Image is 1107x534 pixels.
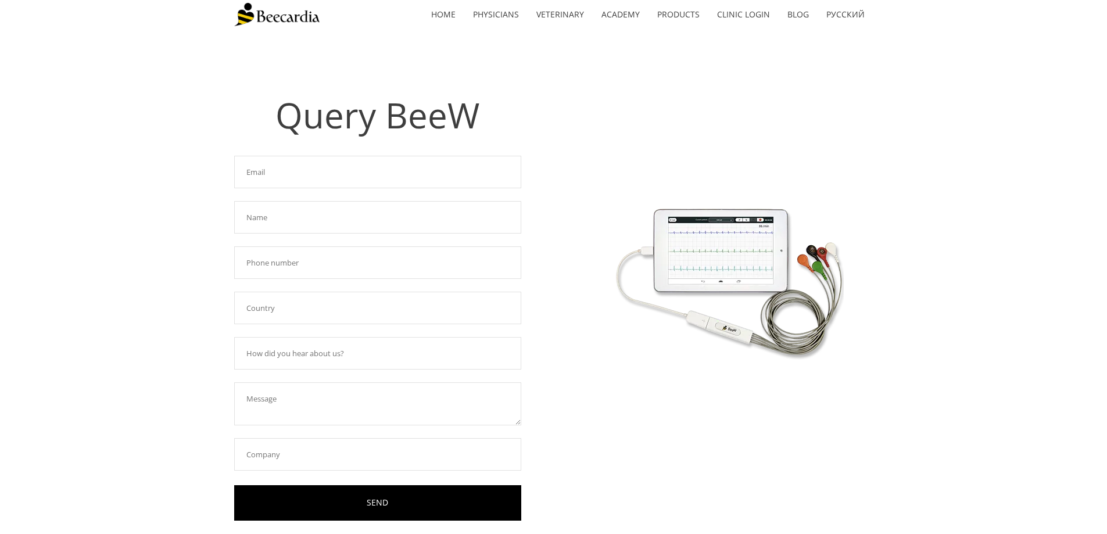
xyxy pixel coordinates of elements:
a: home [422,1,464,28]
a: Veterinary [528,1,593,28]
a: SEND [234,485,521,521]
a: Academy [593,1,649,28]
input: Email [234,156,521,188]
img: Beecardia [234,3,320,26]
a: Physicians [464,1,528,28]
a: Blog [779,1,818,28]
input: Company [234,438,521,471]
input: Phone number [234,246,521,279]
a: Русский [818,1,873,28]
span: Query BeeW [275,91,479,139]
a: Clinic Login [708,1,779,28]
a: Products [649,1,708,28]
input: Country [234,292,521,324]
input: How did you hear about us? [234,337,521,370]
input: Name [234,201,521,234]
